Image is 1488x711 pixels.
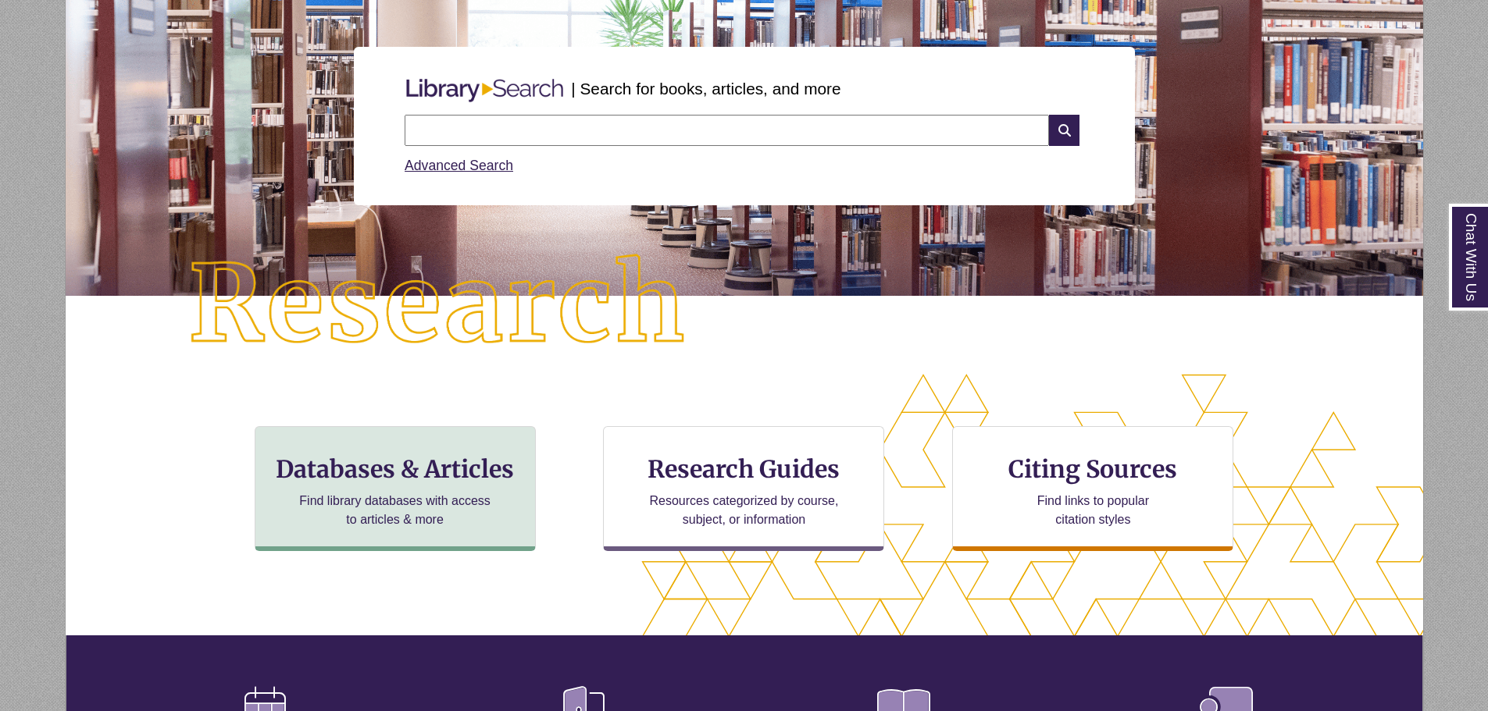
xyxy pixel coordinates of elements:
[398,73,571,108] img: Libary Search
[1049,115,1079,146] i: Search
[255,426,536,551] a: Databases & Articles Find library databases with access to articles & more
[998,454,1189,484] h3: Citing Sources
[603,426,884,551] a: Research Guides Resources categorized by course, subject, or information
[268,454,523,484] h3: Databases & Articles
[133,199,744,411] img: Research
[616,454,871,484] h3: Research Guides
[293,492,497,529] p: Find library databases with access to articles & more
[642,492,846,529] p: Resources categorized by course, subject, or information
[1017,492,1169,529] p: Find links to popular citation styles
[571,76,840,101] p: | Search for books, articles, and more
[405,158,513,173] a: Advanced Search
[952,426,1233,551] a: Citing Sources Find links to popular citation styles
